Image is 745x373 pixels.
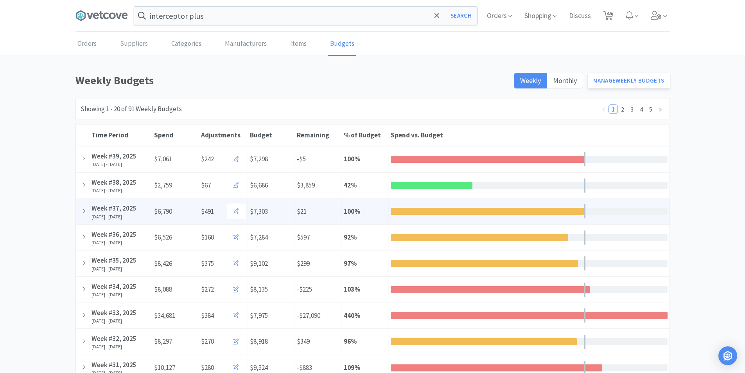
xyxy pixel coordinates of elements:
strong: 100 % [344,207,360,216]
div: Week #36, 2025 [92,229,150,240]
a: 1 [609,105,618,114]
span: Weekly [520,76,541,85]
span: -$225 [297,285,312,294]
div: Spend vs. Budget [391,131,668,139]
a: Budgets [328,32,356,56]
a: 2 [618,105,627,114]
i: icon: right [658,107,662,112]
h1: Weekly Budgets [75,72,510,89]
span: $7,061 [154,154,172,164]
span: $8,297 [154,336,172,347]
span: $7,975 [250,311,268,320]
span: $9,102 [250,259,268,268]
span: -$5 [297,155,306,163]
span: $7,303 [250,207,268,216]
li: 2 [618,105,627,114]
span: $6,686 [250,181,268,189]
i: icon: left [601,107,606,112]
button: Search [445,7,477,25]
li: Previous Page [599,105,609,114]
a: Orders [75,32,99,56]
div: Week #34, 2025 [92,281,150,292]
span: $8,088 [154,284,172,295]
div: Week #33, 2025 [92,308,150,318]
a: ManageWeekly Budgets [588,73,670,88]
a: Manufacturers [223,32,269,56]
span: $8,918 [250,337,268,346]
span: $349 [297,337,310,346]
a: Discuss [566,13,594,20]
strong: 109 % [344,363,360,372]
span: $242 [201,154,214,164]
div: [DATE] - [DATE] [92,214,150,220]
span: -$27,090 [297,311,320,320]
div: Remaining [297,131,340,139]
span: $491 [201,206,214,217]
span: $6,526 [154,232,172,243]
a: Items [288,32,309,56]
strong: 97 % [344,259,357,268]
span: $2,759 [154,180,172,191]
li: 4 [637,105,646,114]
div: Week #35, 2025 [92,255,150,266]
span: Monthly [553,76,577,85]
span: $67 [201,180,211,191]
a: 45 [600,13,616,20]
div: Week #39, 2025 [92,151,150,162]
a: 5 [646,105,655,114]
span: -$883 [297,363,312,372]
strong: 96 % [344,337,357,346]
span: $21 [297,207,307,216]
span: $299 [297,259,310,268]
strong: 100 % [344,155,360,163]
div: Week #38, 2025 [92,177,150,188]
div: [DATE] - [DATE] [92,344,150,350]
span: $34,681 [154,310,175,321]
div: Open Intercom Messenger [718,346,737,365]
span: $6,790 [154,206,172,217]
span: $375 [201,258,214,269]
span: $384 [201,310,214,321]
div: [DATE] - [DATE] [92,240,150,245]
div: Spend [154,131,197,139]
span: $7,298 [250,155,268,163]
span: $280 [201,362,214,373]
div: Week #31, 2025 [92,360,150,370]
span: $9,524 [250,363,268,372]
li: 3 [627,105,637,114]
span: $3,859 [297,181,315,189]
span: Adjustments [201,131,241,139]
span: $8,426 [154,258,172,269]
span: $597 [297,233,310,241]
span: $7,284 [250,233,268,241]
li: 1 [609,105,618,114]
span: $160 [201,232,214,243]
strong: 42 % [344,181,357,189]
div: Week #32, 2025 [92,333,150,344]
span: $272 [201,284,214,295]
div: [DATE] - [DATE] [92,318,150,324]
strong: 92 % [344,233,357,241]
span: $270 [201,336,214,347]
a: 3 [628,105,636,114]
span: $10,127 [154,362,175,373]
div: [DATE] - [DATE] [92,162,150,167]
div: Week #37, 2025 [92,203,150,214]
div: Time Period [92,131,150,139]
li: 5 [646,105,655,114]
div: Budget [250,131,293,139]
div: [DATE] - [DATE] [92,292,150,297]
div: [DATE] - [DATE] [92,188,150,193]
li: Next Page [655,105,665,114]
input: Search by item, sku, manufacturer, ingredient, size... [134,7,477,25]
div: Showing 1 - 20 of 91 Weekly Budgets [81,104,182,114]
strong: 440 % [344,311,360,320]
div: [DATE] - [DATE] [92,266,150,272]
a: Suppliers [118,32,150,56]
div: % of Budget [344,131,387,139]
a: 4 [637,105,646,114]
span: $8,135 [250,285,268,294]
a: Categories [169,32,203,56]
strong: 103 % [344,285,360,294]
